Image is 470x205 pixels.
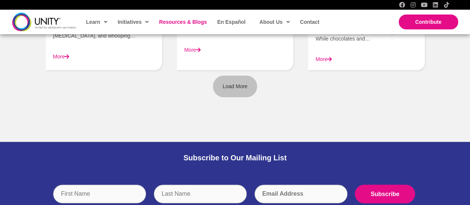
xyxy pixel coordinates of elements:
[399,2,405,8] a: Facebook
[256,13,292,31] a: About Us
[86,16,107,28] span: Learn
[159,19,207,25] span: Resources & Blogs
[213,76,257,97] a: Load More
[184,47,201,53] a: More
[421,2,427,8] a: YouTube
[410,2,416,8] a: Instagram
[444,2,450,8] a: TikTok
[300,19,319,25] span: Contact
[217,19,246,25] span: En Español
[214,13,249,31] a: En Español
[296,13,322,31] a: Contact
[399,15,458,29] a: Contribute
[184,154,287,162] span: Subscribe to Our Mailing List
[12,13,76,31] img: unity-logo-dark
[255,185,347,203] input: Email Address
[355,185,415,203] input: Subscribe
[154,185,247,203] input: Last Name
[315,56,332,62] a: More
[415,19,441,25] span: Contribute
[223,83,247,89] span: Load More
[118,16,149,28] span: Initiatives
[53,185,146,203] input: First Name
[155,13,210,31] a: Resources & Blogs
[53,54,69,60] a: More
[259,16,289,28] span: About Us
[432,2,438,8] a: LinkedIn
